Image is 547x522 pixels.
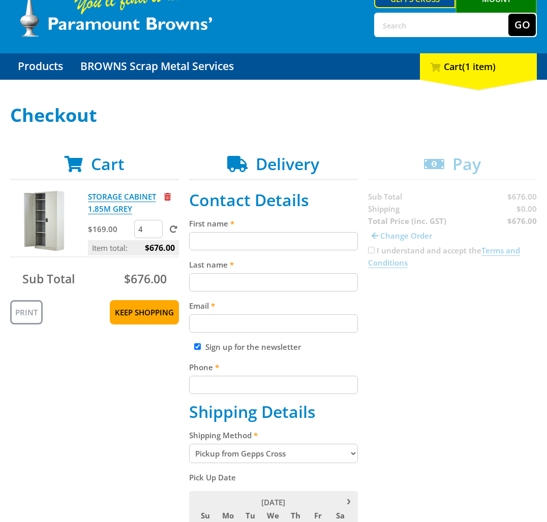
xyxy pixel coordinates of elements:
div: Cart [420,53,537,80]
h2: Contact Details [189,190,358,210]
span: Sub Total [22,271,75,287]
input: Please enter your last name. [189,273,358,291]
label: Sign up for the newsletter [205,342,301,352]
a: Remove from cart [164,191,171,202]
p: Item total: [88,240,179,255]
span: Mo [217,509,238,522]
span: Th [285,509,306,522]
img: STORAGE CABINET 1.85M GREY [13,190,74,251]
input: Please enter your telephone number. [189,376,358,394]
a: Go to the Products page [10,53,71,80]
a: Keep Shopping [110,300,179,324]
button: Go [508,14,536,36]
span: Su [195,509,216,522]
span: Cart [91,153,125,175]
input: Please enter your email address. [189,314,358,333]
select: Please select a shipping method. [189,444,358,463]
a: Print [10,300,43,324]
h2: Shipping Details [189,402,358,421]
p: $169.00 [88,223,133,235]
span: Tu [240,509,261,522]
label: Email [189,300,358,312]
a: STORAGE CABINET 1.85M GREY [88,191,156,214]
h1: Checkout [10,105,537,125]
input: Search [375,14,508,36]
label: First name [189,217,358,230]
span: (1 item) [462,60,496,73]
label: Pick Up Date [189,471,358,483]
span: Fr [307,509,328,522]
span: [DATE] [261,497,285,507]
span: $676.00 [145,240,175,255]
label: Last name [189,258,358,271]
label: Phone [189,361,358,373]
span: $676.00 [124,271,167,287]
span: Delivery [256,153,319,175]
span: Sa [329,509,351,522]
input: Please enter your first name. [189,232,358,250]
label: Shipping Method [189,429,358,441]
span: We [262,509,284,522]
a: Go to the BROWNS Scrap Metal Services page [73,53,241,80]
